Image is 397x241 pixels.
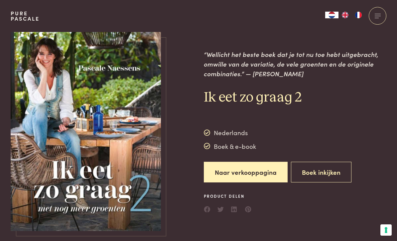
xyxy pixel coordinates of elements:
a: FR [352,12,365,18]
h2: Ik eet zo graag 2 [204,89,386,107]
div: Language [325,12,338,18]
img: https://admin.purepascale.com/wp-content/uploads/2022/12/pascale-naessens-ik-eet-zo-graag-2.jpeg [11,32,161,231]
button: Uw voorkeuren voor toestemming voor trackingtechnologieën [380,224,392,236]
ul: Language list [338,12,365,18]
a: Naar verkooppagina [204,162,288,183]
span: Product delen [204,193,252,199]
button: Boek inkijken [291,162,351,183]
p: “Wellicht het beste boek dat je tot nu toe hebt uitgebracht, omwille van de variatie, de vele gro... [204,50,386,78]
aside: Language selected: Nederlands [325,12,365,18]
a: NL [325,12,338,18]
a: EN [338,12,352,18]
div: Nederlands [204,128,256,138]
div: Boek & e-book [204,141,256,151]
a: PurePascale [11,11,40,21]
